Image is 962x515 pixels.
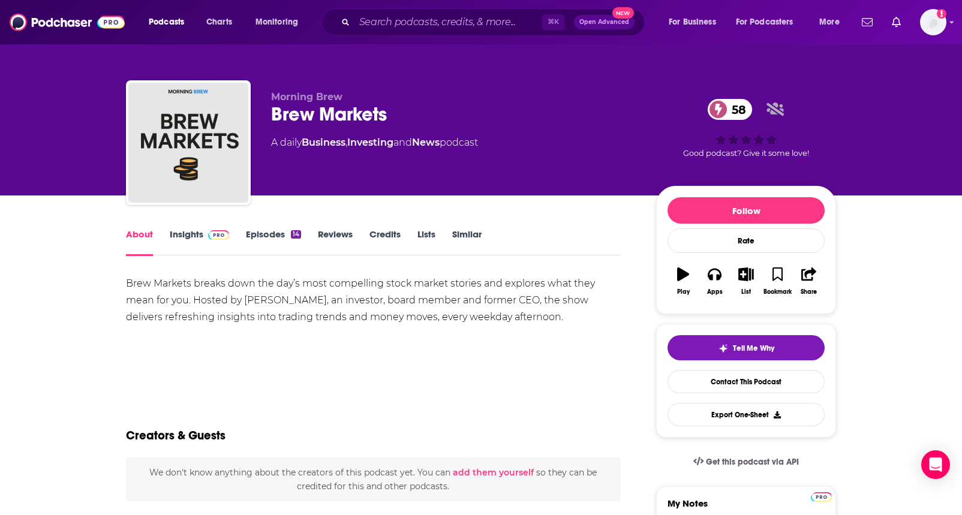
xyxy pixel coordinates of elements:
img: Podchaser Pro [811,492,832,502]
div: Open Intercom Messenger [921,450,950,479]
a: Episodes14 [246,228,301,256]
a: Credits [369,228,401,256]
a: Contact This Podcast [668,370,825,393]
span: 58 [720,99,752,120]
button: open menu [811,13,855,32]
button: add them yourself [453,468,534,477]
button: List [730,260,762,303]
span: Tell Me Why [733,344,774,353]
svg: Add a profile image [937,9,946,19]
span: Morning Brew [271,91,342,103]
div: Share [801,288,817,296]
a: Pro website [811,490,832,502]
span: Good podcast? Give it some love! [683,149,809,158]
div: 14 [291,230,301,239]
a: Get this podcast via API [684,447,808,477]
a: About [126,228,153,256]
a: Investing [347,137,393,148]
span: , [345,137,347,148]
div: A daily podcast [271,135,478,150]
h2: Creators & Guests [126,428,226,443]
span: Logged in as jlehan.rfb [920,9,946,35]
button: open menu [728,13,811,32]
button: Follow [668,197,825,224]
button: Open AdvancedNew [574,15,635,29]
a: Charts [199,13,239,32]
span: Open Advanced [579,19,629,25]
div: Rate [668,228,825,253]
div: Bookmark [763,288,792,296]
img: User Profile [920,9,946,35]
span: Monitoring [255,14,298,31]
img: Brew Markets [128,83,248,203]
span: For Podcasters [736,14,793,31]
span: Get this podcast via API [706,457,799,467]
a: Show notifications dropdown [887,12,906,32]
div: Brew Markets breaks down the day’s most compelling stock market stories and explores what they me... [126,275,621,326]
div: Play [677,288,690,296]
button: Apps [699,260,730,303]
span: More [819,14,840,31]
button: open menu [660,13,731,32]
a: 58 [708,99,752,120]
button: Play [668,260,699,303]
span: and [393,137,412,148]
a: News [412,137,440,148]
button: open menu [247,13,314,32]
button: Show profile menu [920,9,946,35]
div: 58Good podcast? Give it some love! [656,91,836,165]
button: Bookmark [762,260,793,303]
a: Similar [452,228,482,256]
button: tell me why sparkleTell Me Why [668,335,825,360]
span: For Business [669,14,716,31]
button: Export One-Sheet [668,403,825,426]
div: Search podcasts, credits, & more... [333,8,656,36]
a: Reviews [318,228,353,256]
span: Charts [206,14,232,31]
button: Share [793,260,825,303]
img: tell me why sparkle [719,344,728,353]
div: Apps [707,288,723,296]
span: We don't know anything about the creators of this podcast yet . You can so they can be credited f... [149,467,597,491]
img: Podchaser Pro [208,230,229,240]
a: Show notifications dropdown [857,12,877,32]
span: Podcasts [149,14,184,31]
input: Search podcasts, credits, & more... [354,13,542,32]
a: Lists [417,228,435,256]
span: ⌘ K [542,14,564,30]
span: New [612,7,634,19]
img: Podchaser - Follow, Share and Rate Podcasts [10,11,125,34]
a: Business [302,137,345,148]
button: open menu [140,13,200,32]
div: List [741,288,751,296]
a: InsightsPodchaser Pro [170,228,229,256]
